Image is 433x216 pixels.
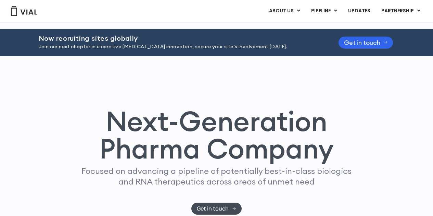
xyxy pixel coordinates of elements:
[39,43,321,51] p: Join our next chapter in ulcerative [MEDICAL_DATA] innovation, secure your site’s involvement [DA...
[343,5,375,17] a: UPDATES
[68,107,365,162] h1: Next-Generation Pharma Company
[376,5,426,17] a: PARTNERSHIPMenu Toggle
[39,35,321,42] h2: Now recruiting sites globally
[344,40,380,45] span: Get in touch
[191,203,242,215] a: Get in touch
[79,166,355,187] p: Focused on advancing a pipeline of potentially best-in-class biologics and RNA therapeutics acros...
[197,206,229,211] span: Get in touch
[306,5,342,17] a: PIPELINEMenu Toggle
[264,5,305,17] a: ABOUT USMenu Toggle
[10,6,38,16] img: Vial Logo
[339,37,393,49] a: Get in touch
